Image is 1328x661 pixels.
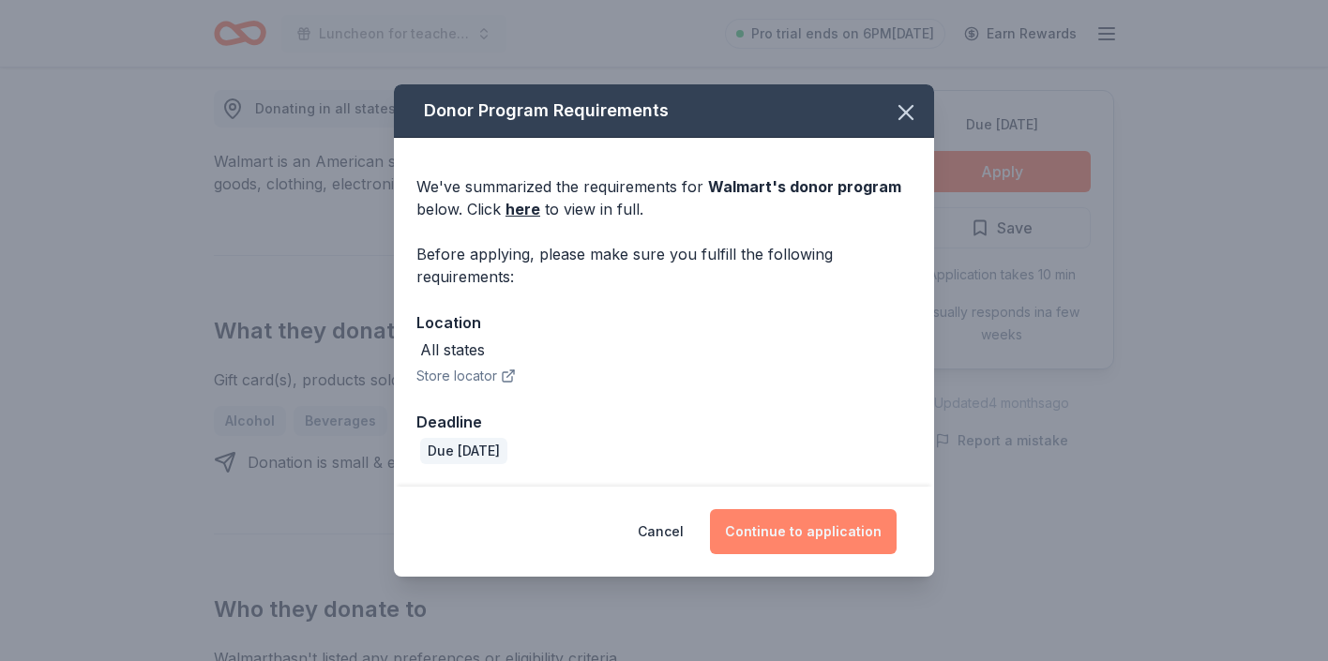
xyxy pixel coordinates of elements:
[638,509,684,554] button: Cancel
[416,175,912,220] div: We've summarized the requirements for below. Click to view in full.
[710,509,897,554] button: Continue to application
[506,198,540,220] a: here
[420,338,485,361] div: All states
[394,84,934,138] div: Donor Program Requirements
[416,310,912,335] div: Location
[416,243,912,288] div: Before applying, please make sure you fulfill the following requirements:
[420,438,507,464] div: Due [DATE]
[708,177,901,196] span: Walmart 's donor program
[416,410,912,434] div: Deadline
[416,365,516,387] button: Store locator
